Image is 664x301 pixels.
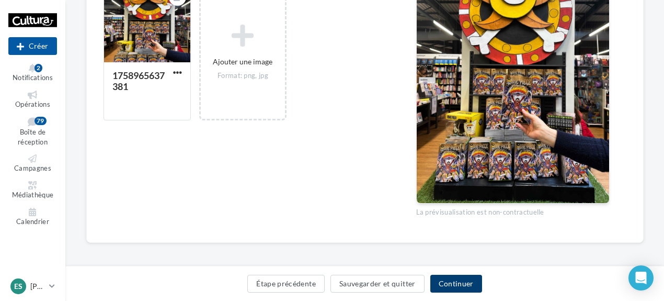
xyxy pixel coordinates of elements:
[8,276,57,296] a: ES [PERSON_NAME]
[416,204,610,217] div: La prévisualisation est non-contractuelle
[628,265,654,291] div: Open Intercom Messenger
[112,70,165,92] div: 1758965637381
[8,37,57,55] div: Nouvelle campagne
[330,275,425,293] button: Sauvegarder et quitter
[8,88,57,111] a: Opérations
[8,179,57,202] a: Médiathèque
[35,64,42,72] div: 2
[16,217,49,226] span: Calendrier
[18,128,48,147] span: Boîte de réception
[35,117,47,125] div: 79
[8,206,57,228] a: Calendrier
[30,281,45,292] p: [PERSON_NAME]
[430,275,482,293] button: Continuer
[8,115,57,148] a: Boîte de réception79
[8,37,57,55] button: Créer
[14,164,51,173] span: Campagnes
[247,275,325,293] button: Étape précédente
[8,62,57,84] button: Notifications 2
[8,152,57,175] a: Campagnes
[14,281,22,292] span: ES
[15,100,50,108] span: Opérations
[12,191,54,199] span: Médiathèque
[13,73,53,82] span: Notifications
